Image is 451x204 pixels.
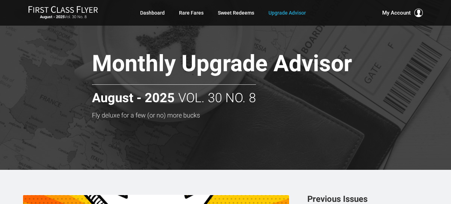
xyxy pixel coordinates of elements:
[179,6,204,19] a: Rare Fares
[218,6,254,19] a: Sweet Redeems
[140,6,165,19] a: Dashboard
[40,15,65,19] strong: August - 2025
[92,84,256,105] h2: Vol. 30 No. 8
[92,91,175,105] strong: August - 2025
[28,6,98,20] a: First Class FlyerAugust - 2025Vol. 30 No. 8
[382,9,411,17] span: My Account
[28,15,98,20] small: Vol. 30 No. 8
[92,112,394,119] h3: Fly deluxe for a few (or no) more bucks
[28,6,98,13] img: First Class Flyer
[268,6,306,19] a: Upgrade Advisor
[382,9,423,17] button: My Account
[92,51,394,79] h1: Monthly Upgrade Advisor
[307,195,429,203] h3: Previous Issues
